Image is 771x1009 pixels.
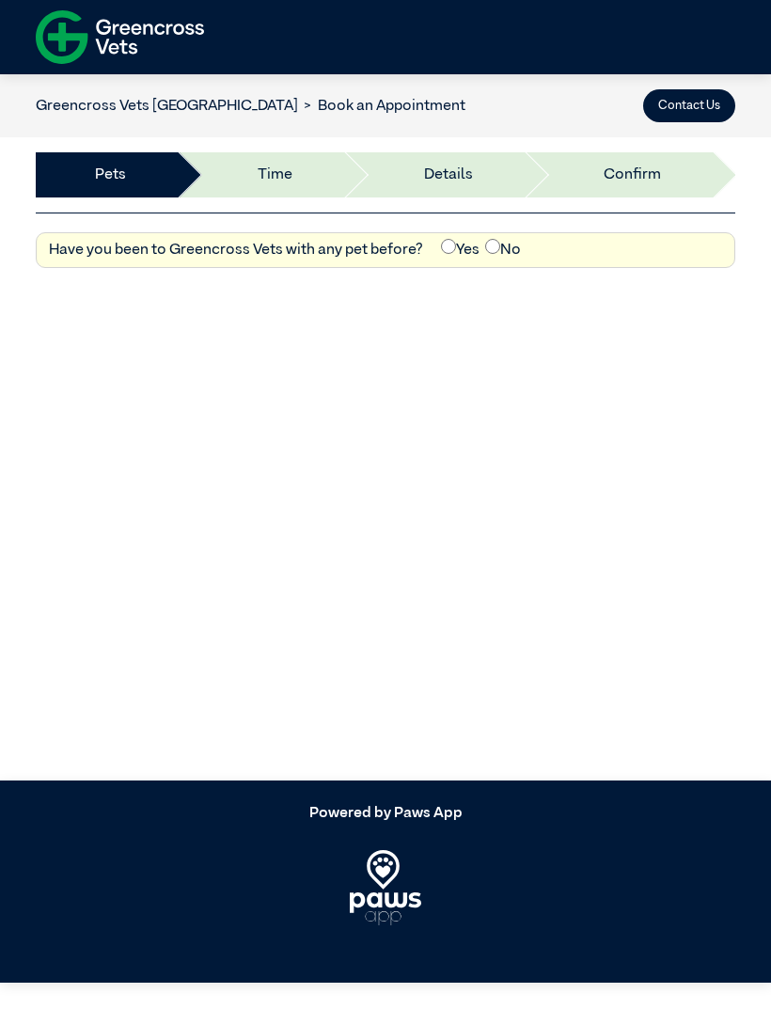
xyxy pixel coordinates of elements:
[441,239,480,261] label: Yes
[36,95,465,118] nav: breadcrumb
[36,5,204,70] img: f-logo
[485,239,521,261] label: No
[298,95,465,118] li: Book an Appointment
[95,164,126,186] a: Pets
[36,805,735,823] h5: Powered by Paws App
[49,239,423,261] label: Have you been to Greencross Vets with any pet before?
[485,239,500,254] input: No
[441,239,456,254] input: Yes
[350,850,422,925] img: PawsApp
[643,89,735,122] button: Contact Us
[36,99,298,114] a: Greencross Vets [GEOGRAPHIC_DATA]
